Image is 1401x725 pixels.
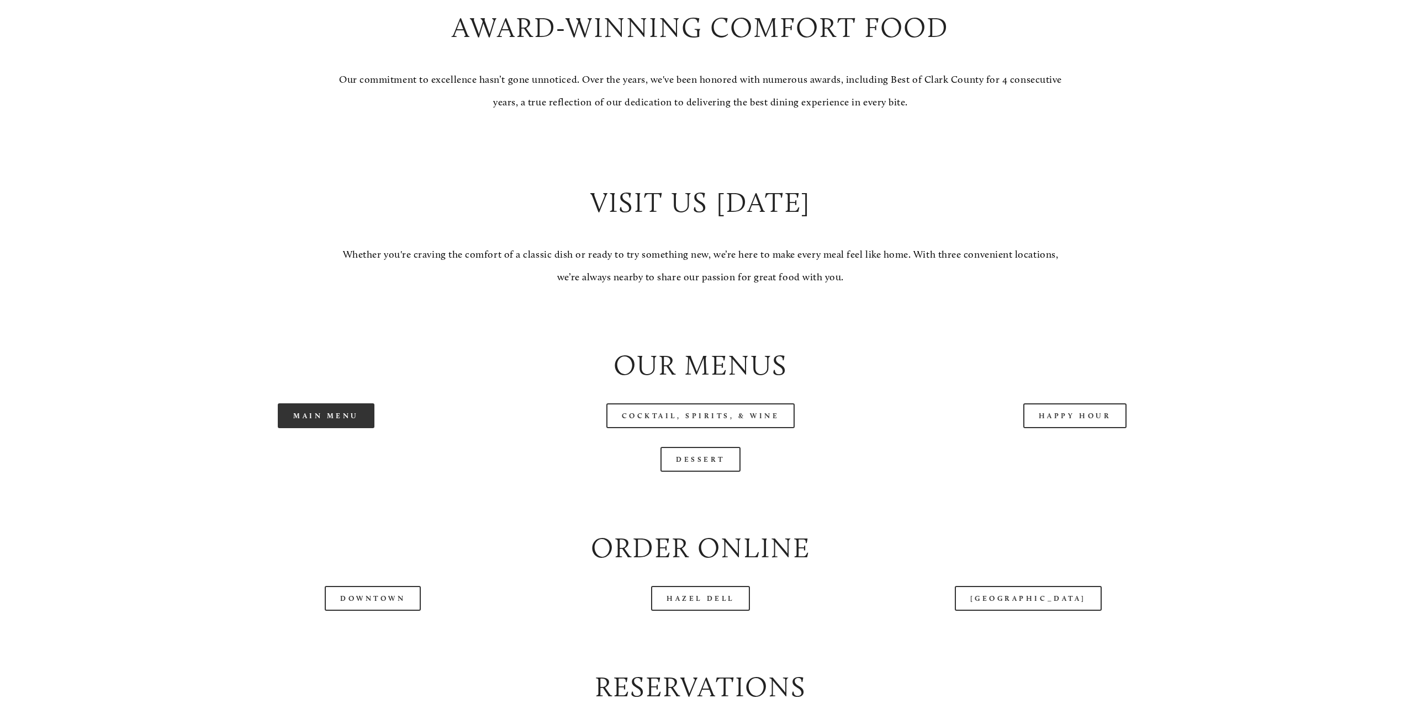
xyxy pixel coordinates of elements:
a: [GEOGRAPHIC_DATA] [955,586,1102,611]
a: Downtown [325,586,421,611]
a: Dessert [660,447,741,472]
a: Hazel Dell [651,586,750,611]
h2: Reservations [149,667,1253,706]
h2: Visit Us [DATE] [336,183,1066,222]
h2: Order Online [149,528,1253,567]
a: Happy Hour [1023,403,1127,428]
a: Cocktail, Spirits, & Wine [606,403,795,428]
a: Main Menu [278,403,374,428]
p: Whether you're craving the comfort of a classic dish or ready to try something new, we’re here to... [336,243,1066,289]
h2: Our Menus [149,345,1253,385]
